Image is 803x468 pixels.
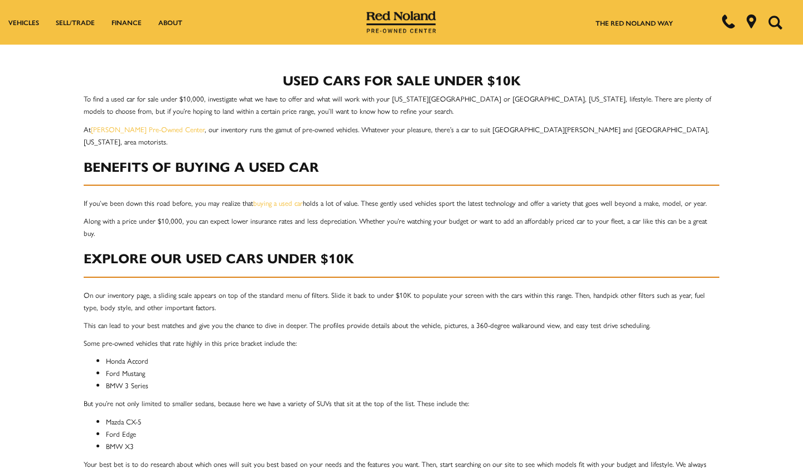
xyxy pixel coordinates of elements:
a: The Red Noland Way [596,18,673,28]
li: Honda Accord [106,355,719,367]
li: Ford Mustang [106,367,719,379]
p: At , our inventory runs the gamut of pre-owned vehicles. Whatever your pleasure, there’s a car to... [84,123,719,148]
strong: Benefits of Buying a Used Car [84,157,319,176]
p: If you’ve been down this road before, you may realize that holds a lot of value. These gently use... [84,197,719,209]
p: On our inventory page, a sliding scale appears on top of the standard menu of filters. Slide it b... [84,289,719,313]
a: [PERSON_NAME] Pre-Owned Center [91,124,205,134]
a: Red Noland Pre-Owned [366,15,437,26]
li: BMW X3 [106,440,719,452]
li: Mazda CX-5 [106,416,719,428]
a: buying a used car [253,197,303,208]
p: To find a used car for sale under $10,000, investigate what we have to offer and what will work w... [84,93,719,117]
li: Ford Edge [106,428,719,440]
li: BMW 3 Series [106,379,719,392]
strong: Used Cars for Sale Under $10K [283,70,521,89]
p: Along with a price under $10,000, you can expect lower insurance rates and less depreciation. Whe... [84,215,719,239]
p: This can lead to your best matches and give you the chance to dive in deeper. The profiles provid... [84,319,719,331]
p: Some pre-owned vehicles that rate highly in this price bracket include the: [84,337,719,349]
p: But you’re not only limited to smaller sedans, because here we have a variety of SUVs that sit at... [84,397,719,409]
strong: Explore Our Used Cars Under $10K [84,248,354,267]
button: Open the search field [764,1,786,44]
img: Red Noland Pre-Owned [366,11,437,33]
